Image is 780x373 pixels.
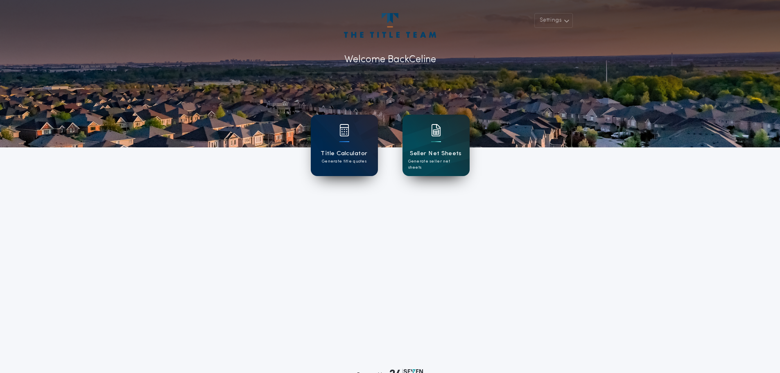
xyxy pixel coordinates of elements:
[322,158,366,165] p: Generate title quotes
[339,124,349,136] img: card icon
[321,149,367,158] h1: Title Calculator
[344,52,436,67] p: Welcome Back Celine
[311,115,378,176] a: card iconTitle CalculatorGenerate title quotes
[431,124,441,136] img: card icon
[410,149,462,158] h1: Seller Net Sheets
[534,13,573,28] button: Settings
[402,115,470,176] a: card iconSeller Net SheetsGenerate seller net sheets
[344,13,436,38] img: account-logo
[408,158,464,171] p: Generate seller net sheets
